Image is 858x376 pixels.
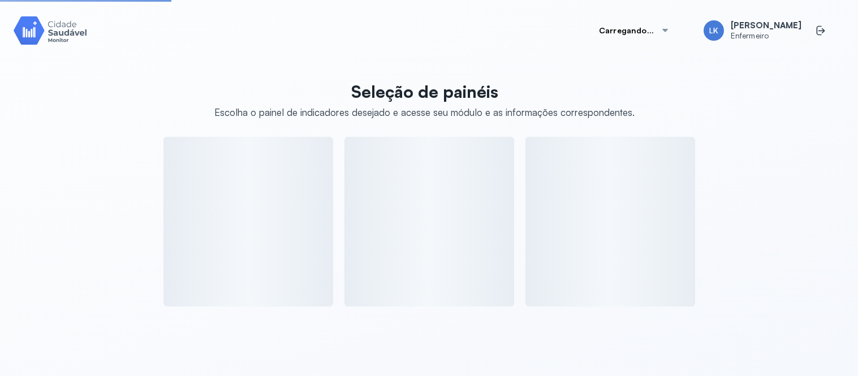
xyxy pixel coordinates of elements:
p: Seleção de painéis [214,81,635,102]
div: Escolha o painel de indicadores desejado e acesse seu módulo e as informações correspondentes. [214,106,635,118]
span: Enfermeiro [731,31,801,41]
img: Logotipo do produto Monitor [14,14,87,46]
button: Carregando... [585,19,683,42]
span: LK [709,26,718,36]
span: [PERSON_NAME] [731,20,801,31]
